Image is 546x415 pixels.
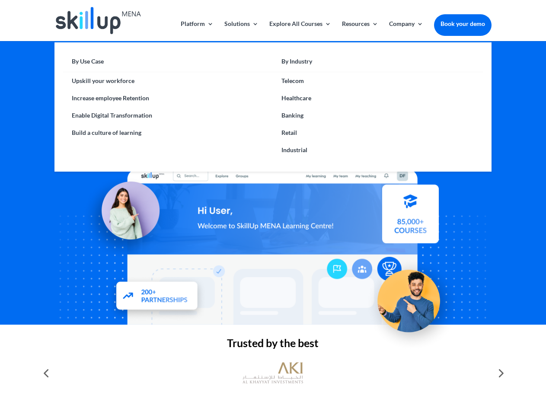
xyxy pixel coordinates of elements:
[224,21,259,41] a: Solutions
[273,124,482,141] a: Retail
[273,89,482,107] a: Healthcare
[63,107,273,124] a: Enable Digital Transformation
[273,72,482,89] a: Telecom
[382,188,439,247] img: Courses library - SkillUp MENA
[63,124,273,141] a: Build a culture of learning
[269,21,331,41] a: Explore All Courses
[365,252,461,348] img: Upskill your workforce - SkillUp
[434,14,492,33] a: Book your demo
[54,338,491,353] h2: Trusted by the best
[107,273,208,320] img: Partners - SkillUp Mena
[273,55,482,72] a: By Industry
[63,72,273,89] a: Upskill your workforce
[273,141,482,159] a: Industrial
[402,322,546,415] iframe: Chat Widget
[81,172,168,259] img: Learning Management Solution - SkillUp
[389,21,423,41] a: Company
[56,7,140,34] img: Skillup Mena
[342,21,378,41] a: Resources
[273,107,482,124] a: Banking
[243,358,303,388] img: al khayyat investments logo
[181,21,214,41] a: Platform
[63,55,273,72] a: By Use Case
[63,89,273,107] a: Increase employee Retention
